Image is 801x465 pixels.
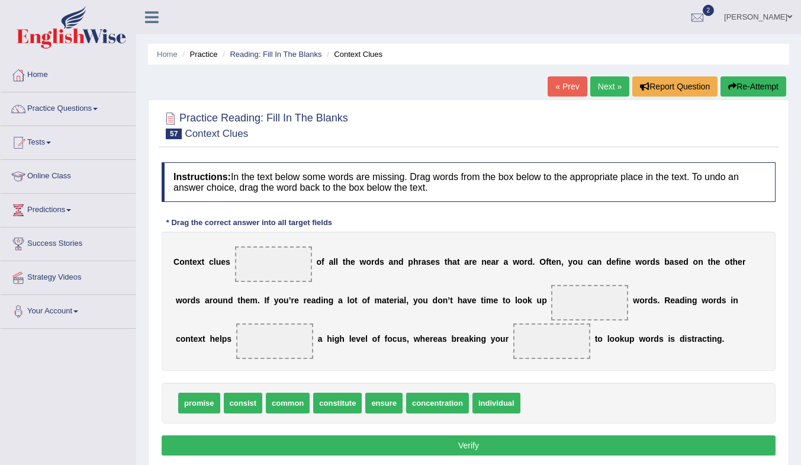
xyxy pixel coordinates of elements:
[467,296,472,305] b: v
[484,296,486,305] b: i
[176,296,182,305] b: w
[316,257,321,267] b: o
[546,257,549,267] b: f
[348,296,350,305] b: l
[442,334,447,344] b: s
[496,334,501,344] b: o
[355,296,358,305] b: t
[698,257,703,267] b: n
[464,257,469,267] b: a
[722,334,725,344] b: .
[639,334,645,344] b: w
[162,162,776,202] h4: In the text below some words are missing. Drag words from the box below to the appropriate place ...
[1,261,136,291] a: Strategy Videos
[716,296,722,305] b: d
[1,92,136,122] a: Practice Questions
[506,334,509,344] b: r
[687,334,691,344] b: s
[356,334,361,344] b: v
[519,257,525,267] b: o
[404,296,406,305] b: l
[438,334,442,344] b: a
[670,296,675,305] b: e
[406,393,469,413] span: concentration
[612,257,616,267] b: e
[632,76,718,97] button: Report Question
[1,295,136,325] a: Your Account
[189,257,192,267] b: t
[321,296,323,305] b: i
[487,257,491,267] b: e
[291,296,294,305] b: r
[697,334,702,344] b: a
[645,334,651,344] b: o
[185,128,248,139] small: Context Clues
[527,296,532,305] b: k
[525,257,527,267] b: r
[1,126,136,156] a: Tests
[193,334,198,344] b: e
[712,334,717,344] b: n
[226,257,230,267] b: s
[725,257,730,267] b: o
[472,257,477,267] b: e
[209,257,214,267] b: c
[387,334,393,344] b: o
[162,435,776,456] button: Verify
[318,334,323,344] b: a
[430,257,435,267] b: e
[367,296,370,305] b: f
[655,257,660,267] b: s
[166,129,182,139] span: 57
[684,296,687,305] b: i
[389,257,394,267] b: a
[372,334,378,344] b: o
[284,296,289,305] b: u
[625,334,630,344] b: u
[491,334,496,344] b: y
[324,49,382,60] li: Context Clues
[587,257,592,267] b: c
[664,257,670,267] b: b
[377,334,380,344] b: f
[352,334,356,344] b: e
[334,334,340,344] b: g
[674,257,679,267] b: s
[179,49,217,60] li: Practice
[610,334,615,344] b: o
[708,257,711,267] b: t
[187,296,190,305] b: r
[423,296,428,305] b: u
[222,334,227,344] b: p
[450,296,453,305] b: t
[716,257,720,267] b: e
[687,296,692,305] b: n
[522,296,527,305] b: o
[176,334,181,344] b: c
[240,296,246,305] b: h
[668,334,670,344] b: i
[406,296,408,305] b: ,
[215,334,220,344] b: e
[361,334,365,344] b: e
[629,334,635,344] b: p
[213,296,218,305] b: o
[683,257,689,267] b: d
[205,296,210,305] b: a
[517,296,523,305] b: o
[469,257,472,267] b: r
[615,334,620,344] b: o
[185,334,191,344] b: n
[548,76,587,97] a: « Prev
[433,334,438,344] b: e
[481,296,484,305] b: t
[549,257,552,267] b: t
[195,296,200,305] b: s
[472,393,520,413] span: individual
[462,296,467,305] b: a
[216,257,221,267] b: u
[393,257,398,267] b: n
[452,257,457,267] b: a
[274,296,279,305] b: y
[350,257,355,267] b: e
